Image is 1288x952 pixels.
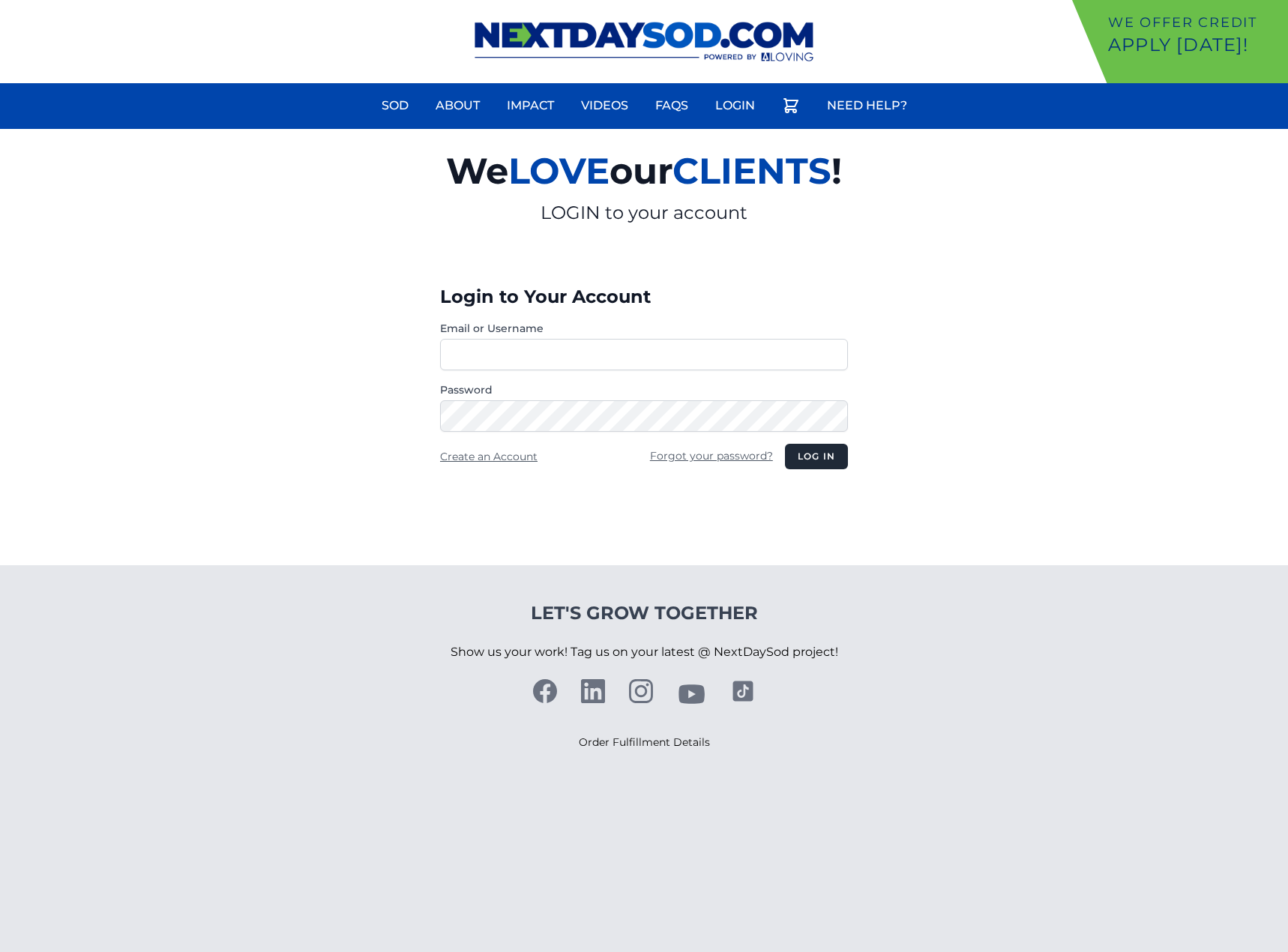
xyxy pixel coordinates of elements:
[672,149,831,193] span: CLIENTS
[427,88,489,124] a: About
[1108,12,1282,33] p: We offer Credit
[706,88,764,124] a: Login
[650,449,773,463] a: Forgot your password?
[451,601,838,625] h4: Let's Grow Together
[440,382,848,397] label: Password
[440,450,538,463] a: Create an Account
[272,141,1016,201] h2: We our !
[498,88,563,124] a: Impact
[451,625,838,679] p: Show us your work! Tag us on your latest @ NextDaySod project!
[272,201,1016,225] p: LOGIN to your account
[440,285,848,309] h3: Login to Your Account
[572,88,637,124] a: Videos
[440,321,848,336] label: Email or Username
[818,88,916,124] a: Need Help?
[579,735,710,749] a: Order Fulfillment Details
[508,149,610,193] span: LOVE
[646,88,697,124] a: FAQs
[1108,33,1282,57] p: Apply [DATE]!
[373,88,418,124] a: Sod
[785,444,848,469] button: Log in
